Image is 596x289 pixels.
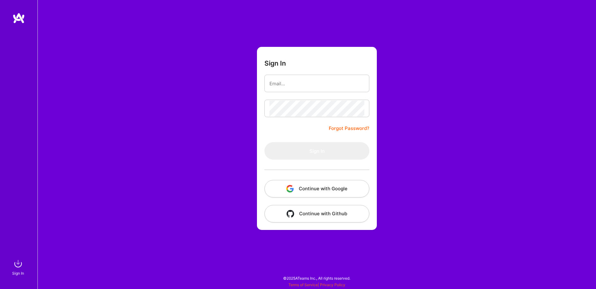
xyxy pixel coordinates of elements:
[320,282,345,287] a: Privacy Policy
[264,205,369,222] button: Continue with Github
[12,257,24,270] img: sign in
[287,210,294,217] img: icon
[37,270,596,286] div: © 2025 ATeams Inc., All rights reserved.
[12,270,24,277] div: Sign In
[286,185,294,192] img: icon
[264,142,369,160] button: Sign In
[12,12,25,24] img: logo
[269,76,364,92] input: Email...
[288,282,318,287] a: Terms of Service
[13,257,24,277] a: sign inSign In
[329,125,369,132] a: Forgot Password?
[264,59,286,67] h3: Sign In
[288,282,345,287] span: |
[264,180,369,197] button: Continue with Google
